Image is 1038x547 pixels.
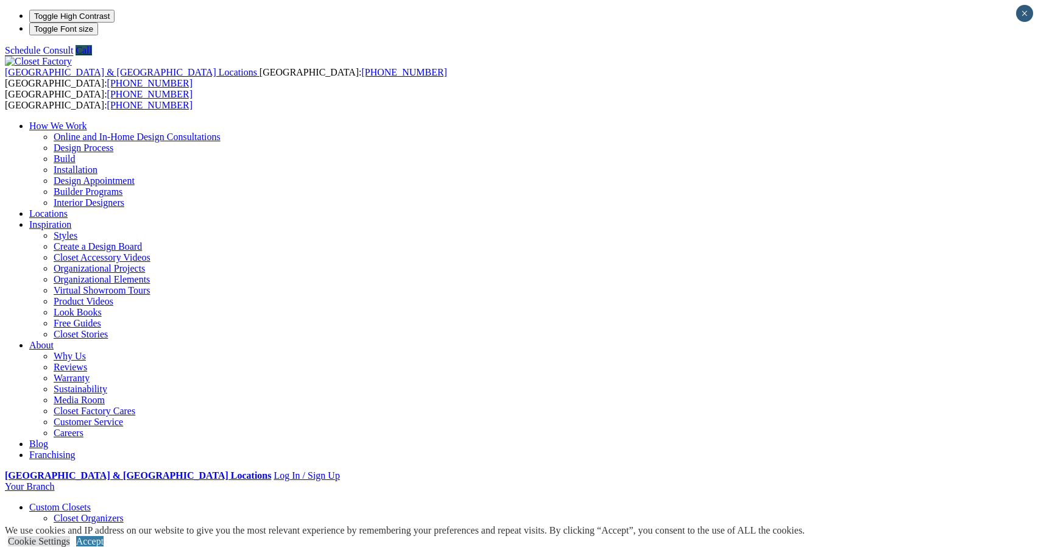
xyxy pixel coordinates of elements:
[54,351,86,361] a: Why Us
[29,208,68,219] a: Locations
[54,230,77,241] a: Styles
[54,154,76,164] a: Build
[54,362,87,372] a: Reviews
[5,89,192,110] span: [GEOGRAPHIC_DATA]: [GEOGRAPHIC_DATA]:
[5,470,271,481] a: [GEOGRAPHIC_DATA] & [GEOGRAPHIC_DATA] Locations
[54,132,221,142] a: Online and In-Home Design Consultations
[29,439,48,449] a: Blog
[54,175,135,186] a: Design Appointment
[5,525,805,536] div: We use cookies and IP address on our website to give you the most relevant experience by remember...
[54,296,113,306] a: Product Videos
[54,164,97,175] a: Installation
[29,219,71,230] a: Inspiration
[5,45,73,55] a: Schedule Consult
[76,45,92,55] a: Call
[54,274,150,284] a: Organizational Elements
[274,470,339,481] a: Log In / Sign Up
[29,502,91,512] a: Custom Closets
[1016,5,1033,22] button: Close
[54,406,135,416] a: Closet Factory Cares
[5,67,447,88] span: [GEOGRAPHIC_DATA]: [GEOGRAPHIC_DATA]:
[107,100,192,110] a: [PHONE_NUMBER]
[34,24,93,34] span: Toggle Font size
[54,318,101,328] a: Free Guides
[107,78,192,88] a: [PHONE_NUMBER]
[54,513,124,523] a: Closet Organizers
[29,23,98,35] button: Toggle Font size
[54,373,90,383] a: Warranty
[5,67,259,77] a: [GEOGRAPHIC_DATA] & [GEOGRAPHIC_DATA] Locations
[34,12,110,21] span: Toggle High Contrast
[29,10,115,23] button: Toggle High Contrast
[54,417,123,427] a: Customer Service
[29,450,76,460] a: Franchising
[54,384,107,394] a: Sustainability
[54,285,150,295] a: Virtual Showroom Tours
[54,307,102,317] a: Look Books
[54,263,145,273] a: Organizational Projects
[54,428,83,438] a: Careers
[29,121,87,131] a: How We Work
[54,186,122,197] a: Builder Programs
[8,536,70,546] a: Cookie Settings
[76,536,104,546] a: Accept
[5,56,72,67] img: Closet Factory
[29,340,54,350] a: About
[54,329,108,339] a: Closet Stories
[107,89,192,99] a: [PHONE_NUMBER]
[54,524,118,534] a: Dressing Rooms
[54,143,113,153] a: Design Process
[5,481,54,492] a: Your Branch
[54,197,124,208] a: Interior Designers
[54,252,150,263] a: Closet Accessory Videos
[54,395,105,405] a: Media Room
[5,67,257,77] span: [GEOGRAPHIC_DATA] & [GEOGRAPHIC_DATA] Locations
[54,241,142,252] a: Create a Design Board
[361,67,447,77] a: [PHONE_NUMBER]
